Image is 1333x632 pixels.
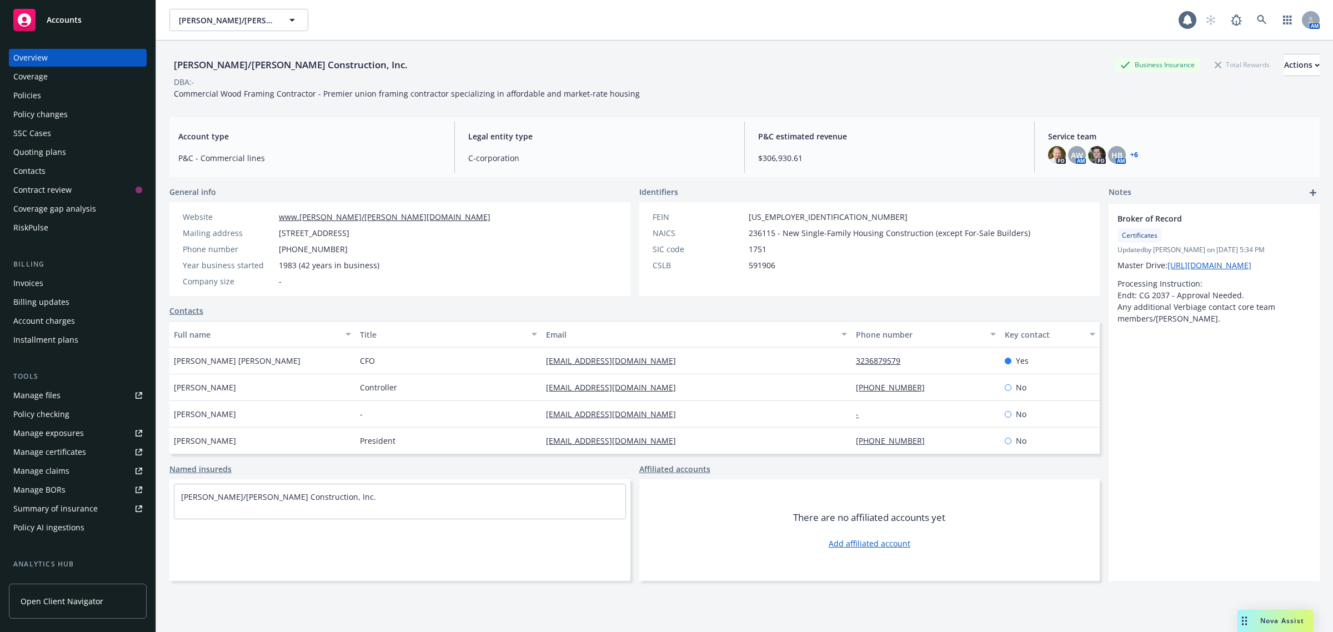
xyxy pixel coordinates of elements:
[13,49,48,67] div: Overview
[9,500,147,518] a: Summary of insurance
[9,293,147,311] a: Billing updates
[9,462,147,480] a: Manage claims
[279,275,282,287] span: -
[9,124,147,142] a: SSC Cases
[174,76,194,88] div: DBA: -
[9,371,147,382] div: Tools
[639,463,710,475] a: Affiliated accounts
[355,321,542,348] button: Title
[9,405,147,423] a: Policy checking
[793,511,945,524] span: There are no affiliated accounts yet
[183,211,274,223] div: Website
[542,321,851,348] button: Email
[13,500,98,518] div: Summary of insurance
[546,355,685,366] a: [EMAIL_ADDRESS][DOMAIN_NAME]
[174,408,236,420] span: [PERSON_NAME]
[653,227,744,239] div: NAICS
[856,329,984,340] div: Phone number
[13,331,78,349] div: Installment plans
[856,435,934,446] a: [PHONE_NUMBER]
[546,435,685,446] a: [EMAIL_ADDRESS][DOMAIN_NAME]
[546,329,835,340] div: Email
[183,259,274,271] div: Year business started
[1016,408,1026,420] span: No
[9,49,147,67] a: Overview
[47,16,82,24] span: Accounts
[360,382,397,393] span: Controller
[1000,321,1100,348] button: Key contact
[178,131,441,142] span: Account type
[1225,9,1247,31] a: Report a Bug
[653,211,744,223] div: FEIN
[174,329,339,340] div: Full name
[1117,213,1282,224] span: Broker of Record
[1005,329,1083,340] div: Key contact
[856,382,934,393] a: [PHONE_NUMBER]
[653,243,744,255] div: SIC code
[1237,610,1251,632] div: Drag to move
[13,405,69,423] div: Policy checking
[13,443,86,461] div: Manage certificates
[13,519,84,536] div: Policy AI ingestions
[13,424,84,442] div: Manage exposures
[9,162,147,180] a: Contacts
[174,88,640,99] span: Commercial Wood Framing Contractor - Premier union framing contractor specializing in affordable ...
[174,355,300,367] span: [PERSON_NAME] [PERSON_NAME]
[546,409,685,419] a: [EMAIL_ADDRESS][DOMAIN_NAME]
[1260,616,1304,625] span: Nova Assist
[9,200,147,218] a: Coverage gap analysis
[13,481,66,499] div: Manage BORs
[13,106,68,123] div: Policy changes
[1251,9,1273,31] a: Search
[9,559,147,570] div: Analytics hub
[653,259,744,271] div: CSLB
[856,355,909,366] a: 3236879579
[1167,260,1251,270] a: [URL][DOMAIN_NAME]
[9,143,147,161] a: Quoting plans
[13,181,72,199] div: Contract review
[21,595,103,607] span: Open Client Navigator
[468,131,731,142] span: Legal entity type
[1200,9,1222,31] a: Start snowing
[1284,54,1320,76] div: Actions
[169,9,308,31] button: [PERSON_NAME]/[PERSON_NAME] Construction, Inc.
[749,259,775,271] span: 591906
[1109,204,1320,333] div: Broker of RecordCertificatesUpdatedby [PERSON_NAME] on [DATE] 5:34 PMMaster Drive:[URL][DOMAIN_NA...
[639,186,678,198] span: Identifiers
[183,275,274,287] div: Company size
[829,538,910,549] a: Add affiliated account
[9,219,147,237] a: RiskPulse
[360,435,395,447] span: President
[169,186,216,198] span: General info
[758,131,1021,142] span: P&C estimated revenue
[9,312,147,330] a: Account charges
[13,387,61,404] div: Manage files
[360,355,375,367] span: CFO
[279,243,348,255] span: [PHONE_NUMBER]
[174,435,236,447] span: [PERSON_NAME]
[1088,146,1106,164] img: photo
[9,574,147,592] a: Loss summary generator
[279,259,379,271] span: 1983 (42 years in business)
[174,382,236,393] span: [PERSON_NAME]
[9,424,147,442] span: Manage exposures
[1016,355,1029,367] span: Yes
[169,58,412,72] div: [PERSON_NAME]/[PERSON_NAME] Construction, Inc.
[13,293,69,311] div: Billing updates
[181,491,376,502] a: [PERSON_NAME]/[PERSON_NAME] Construction, Inc.
[9,259,147,270] div: Billing
[13,219,48,237] div: RiskPulse
[9,481,147,499] a: Manage BORs
[758,152,1021,164] span: $306,930.61
[9,181,147,199] a: Contract review
[179,14,275,26] span: [PERSON_NAME]/[PERSON_NAME] Construction, Inc.
[1016,435,1026,447] span: No
[360,408,363,420] span: -
[1276,9,1299,31] a: Switch app
[279,227,349,239] span: [STREET_ADDRESS]
[9,443,147,461] a: Manage certificates
[9,68,147,86] a: Coverage
[183,227,274,239] div: Mailing address
[9,331,147,349] a: Installment plans
[13,143,66,161] div: Quoting plans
